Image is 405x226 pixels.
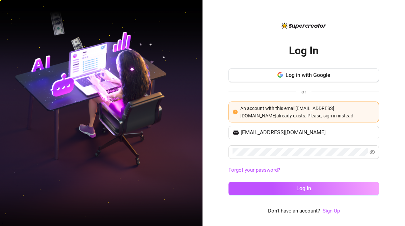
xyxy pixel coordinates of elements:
[228,182,379,195] button: Log in
[301,89,306,95] span: or
[241,129,375,137] input: Your email
[286,72,330,78] span: Log in with Google
[268,207,320,215] span: Don't have an account?
[228,166,379,174] a: Forgot your password?
[228,167,280,173] a: Forgot your password?
[240,106,355,118] span: An account with this email [EMAIL_ADDRESS][DOMAIN_NAME] already exists. Please, sign in instead.
[296,185,311,192] span: Log in
[323,208,340,214] a: Sign Up
[233,110,238,114] span: exclamation-circle
[323,207,340,215] a: Sign Up
[228,68,379,82] button: Log in with Google
[289,44,319,58] h2: Log In
[370,149,375,155] span: eye-invisible
[281,23,326,29] img: logo-BBDzfeDw.svg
